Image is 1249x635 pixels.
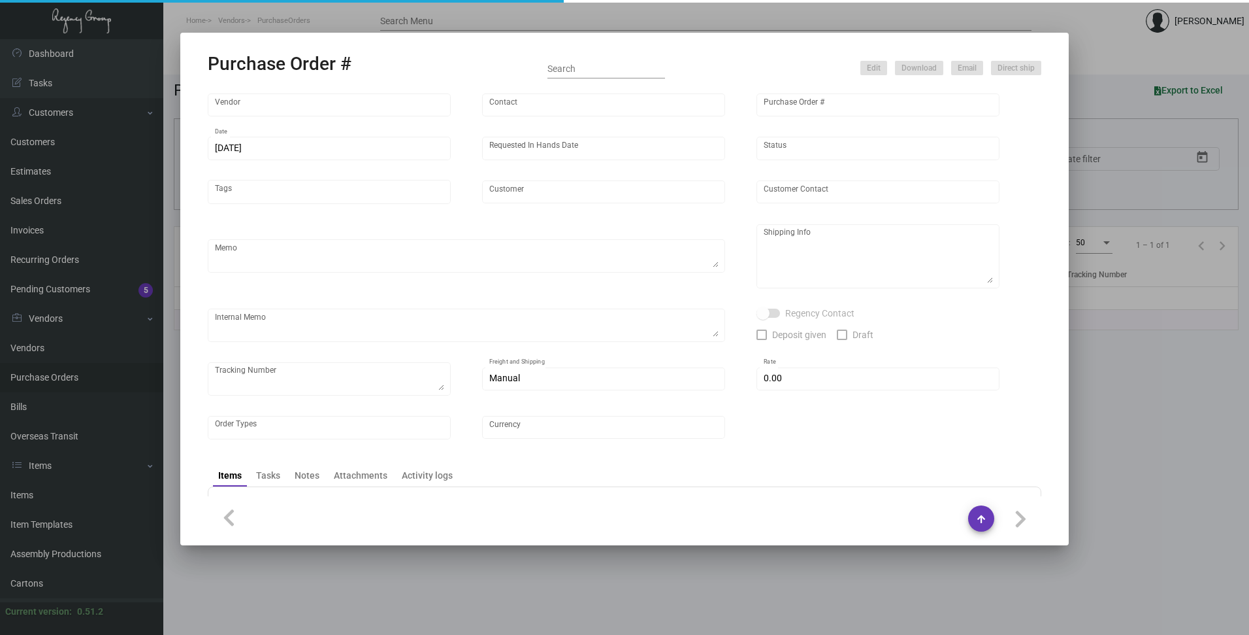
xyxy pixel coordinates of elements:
div: Activity logs [402,469,453,483]
div: Attachments [334,469,387,483]
div: 0.51.2 [77,605,103,619]
span: Regency Contact [785,305,854,321]
div: Items [218,469,242,483]
span: Direct ship [998,63,1035,74]
div: Tasks [256,469,280,483]
span: Manual [489,373,520,383]
span: Draft [852,327,873,343]
button: Download [895,61,943,75]
button: Edit [860,61,887,75]
span: Edit [867,63,881,74]
div: Notes [295,469,319,483]
div: Current version: [5,605,72,619]
button: Direct ship [991,61,1041,75]
span: Download [901,63,937,74]
span: Deposit given [772,327,826,343]
button: Email [951,61,983,75]
h2: Purchase Order # [208,53,351,75]
span: Email [958,63,977,74]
